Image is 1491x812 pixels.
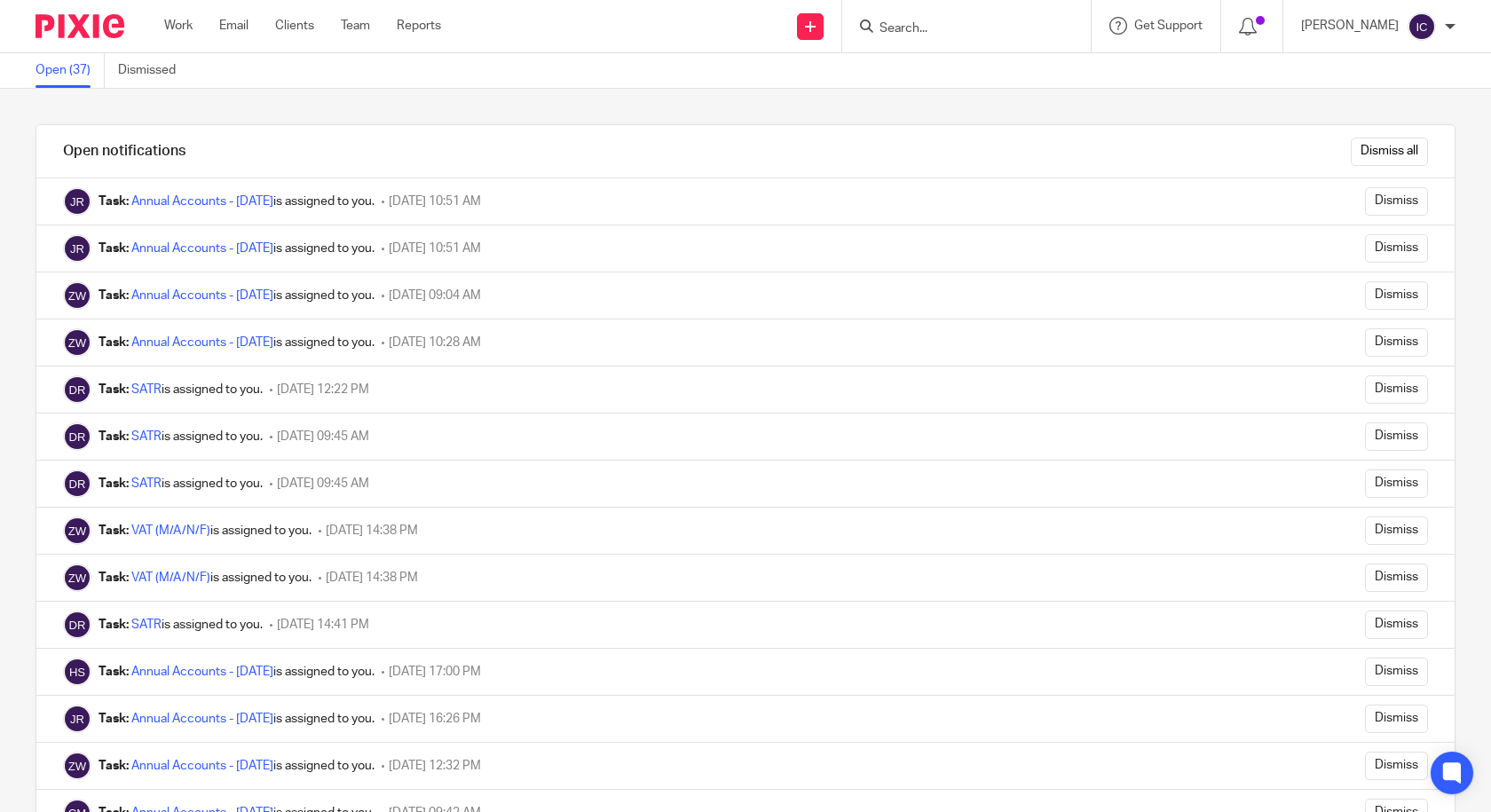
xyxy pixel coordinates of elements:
img: svg%3E [1408,12,1436,41]
a: Annual Accounts - [DATE] [131,713,273,725]
div: is assigned to you. [99,522,312,540]
div: is assigned to you. [99,193,375,210]
img: James Richards [63,705,91,733]
b: Task: [99,195,129,208]
a: VAT (M/A/N/F) [131,572,210,584]
b: Task: [99,760,129,772]
img: Zoe Waldock [63,752,91,780]
a: Clients [275,17,314,35]
div: is assigned to you. [99,287,375,304]
b: Task: [99,524,129,537]
input: Dismiss [1365,469,1428,498]
b: Task: [99,383,129,396]
a: SATR [131,619,162,631]
input: Dismiss [1365,422,1428,451]
a: Annual Accounts - [DATE] [131,242,273,255]
input: Dismiss [1365,752,1428,780]
span: [DATE] 09:45 AM [277,430,369,443]
div: is assigned to you. [99,757,375,775]
b: Task: [99,336,129,349]
a: Reports [397,17,441,35]
input: Dismiss [1365,611,1428,639]
b: Task: [99,430,129,443]
img: Zoe Waldock [63,328,91,357]
a: SATR [131,477,162,490]
a: Annual Accounts - [DATE] [131,289,273,302]
input: Dismiss [1365,564,1428,592]
img: Dylan Richards [63,611,91,639]
input: Search [878,21,1037,37]
img: Hannah Sullivan [63,658,91,686]
span: [DATE] 10:28 AM [389,336,481,349]
span: [DATE] 16:26 PM [389,713,481,725]
input: Dismiss [1365,187,1428,216]
a: Annual Accounts - [DATE] [131,336,273,349]
div: is assigned to you. [99,334,375,351]
div: is assigned to you. [99,663,375,681]
input: Dismiss [1365,281,1428,310]
span: [DATE] 14:38 PM [326,524,418,537]
img: Pixie [35,14,124,38]
a: SATR [131,383,162,396]
div: is assigned to you. [99,381,263,398]
img: Dylan Richards [63,375,91,404]
img: Dylan Richards [63,469,91,498]
div: is assigned to you. [99,710,375,728]
input: Dismiss [1365,705,1428,733]
b: Task: [99,289,129,302]
input: Dismiss [1365,375,1428,404]
span: [DATE] 14:41 PM [277,619,369,631]
a: Annual Accounts - [DATE] [131,666,273,678]
a: Team [341,17,370,35]
b: Task: [99,242,129,255]
div: is assigned to you. [99,569,312,587]
span: [DATE] 12:22 PM [277,383,369,396]
input: Dismiss [1365,658,1428,686]
img: Zoe Waldock [63,516,91,545]
h1: Open notifications [63,142,185,161]
a: Annual Accounts - [DATE] [131,195,273,208]
p: [PERSON_NAME] [1301,17,1399,35]
b: Task: [99,477,129,490]
span: Get Support [1134,20,1203,32]
img: Zoe Waldock [63,281,91,310]
img: James Richards [63,234,91,263]
input: Dismiss [1365,328,1428,357]
b: Task: [99,572,129,584]
a: SATR [131,430,162,443]
span: [DATE] 09:45 AM [277,477,369,490]
b: Task: [99,713,129,725]
b: Task: [99,666,129,678]
span: [DATE] 14:38 PM [326,572,418,584]
img: Dylan Richards [63,422,91,451]
div: is assigned to you. [99,428,263,445]
a: Dismissed [118,53,189,88]
img: James Richards [63,187,91,216]
a: Annual Accounts - [DATE] [131,760,273,772]
a: VAT (M/A/N/F) [131,524,210,537]
b: Task: [99,619,129,631]
a: Open (37) [35,53,105,88]
img: Zoe Waldock [63,564,91,592]
input: Dismiss [1365,516,1428,545]
a: Work [164,17,193,35]
span: [DATE] 09:04 AM [389,289,481,302]
span: [DATE] 17:00 PM [389,666,481,678]
a: Email [219,17,248,35]
div: is assigned to you. [99,240,375,257]
span: [DATE] 12:32 PM [389,760,481,772]
span: [DATE] 10:51 AM [389,195,481,208]
div: is assigned to you. [99,475,263,493]
input: Dismiss [1365,234,1428,263]
div: is assigned to you. [99,616,263,634]
input: Dismiss all [1351,138,1428,166]
span: [DATE] 10:51 AM [389,242,481,255]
